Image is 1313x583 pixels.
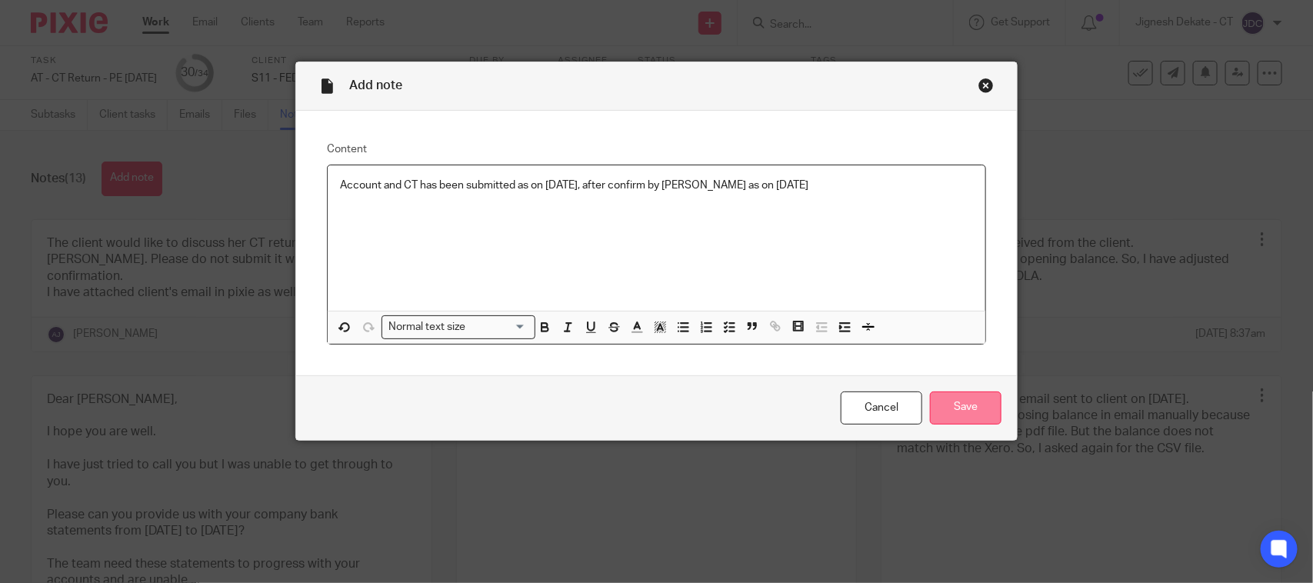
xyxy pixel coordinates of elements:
a: Cancel [841,391,922,425]
span: Normal text size [385,319,469,335]
label: Content [327,142,986,157]
span: Add note [349,79,402,92]
input: Search for option [471,319,526,335]
div: Search for option [382,315,535,339]
div: Close this dialog window [978,78,994,93]
input: Save [930,391,1001,425]
p: Account and CT has been submitted as on [DATE], after confirm by [PERSON_NAME] as on [DATE] [340,178,973,193]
